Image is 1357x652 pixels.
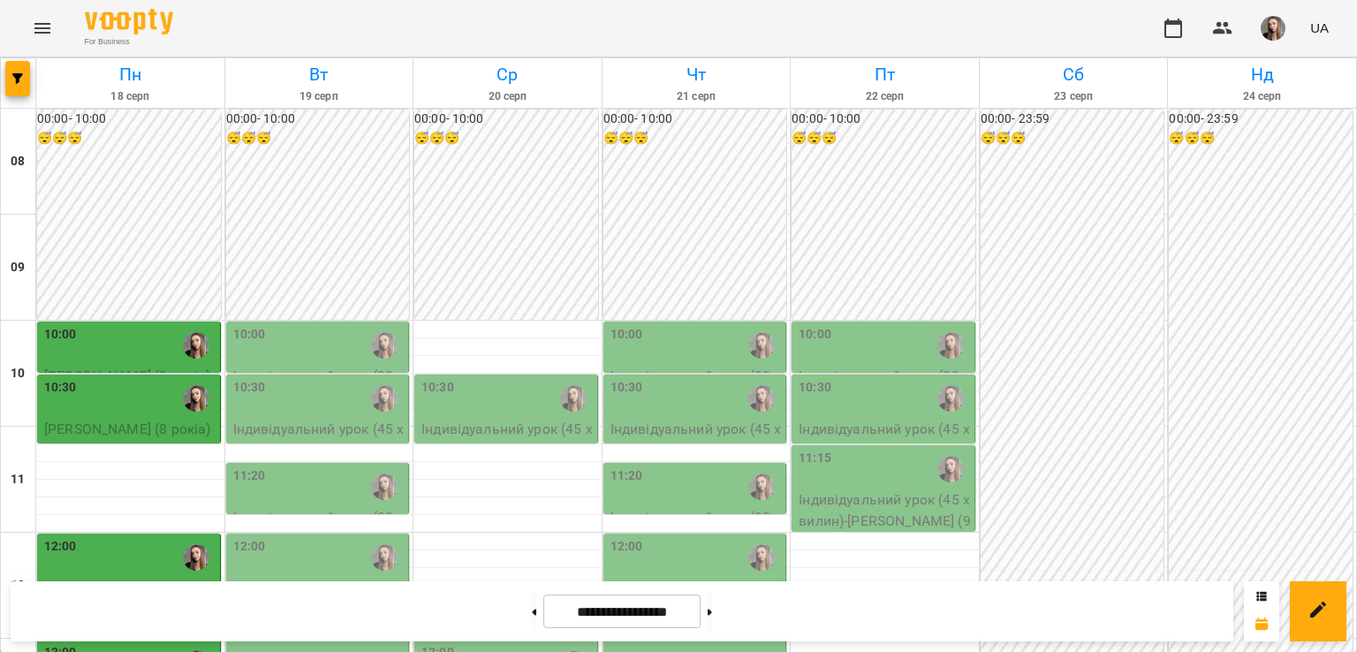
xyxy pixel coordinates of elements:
h6: 😴😴😴 [37,129,221,148]
h6: 22 серп [793,88,976,105]
h6: Сб [982,61,1165,88]
h6: 😴😴😴 [414,129,598,148]
h6: 21 серп [605,88,788,105]
h6: 08 [11,152,25,171]
button: Menu [21,7,64,49]
img: Лазаренко Вікторія Ігорівна [183,385,209,412]
img: Лазаренко Вікторія Ігорівна [183,332,209,359]
label: 10:30 [421,378,454,398]
img: Лазаренко Вікторія Ігорівна [560,385,587,412]
h6: 😴😴😴 [792,129,975,148]
label: 12:00 [610,537,643,557]
label: 10:00 [44,325,77,345]
h6: Пн [39,61,222,88]
p: Індивідуальний урок (30 хвилин) - [PERSON_NAME] 11 років [233,366,406,428]
label: 11:15 [799,449,831,468]
h6: 10 [11,364,25,383]
h6: 😴😴😴 [981,129,1164,148]
h6: 24 серп [1171,88,1353,105]
p: Індивідуальний урок (45 хвилин) - [PERSON_NAME] [233,419,406,460]
img: Лазаренко Вікторія Ігорівна [937,456,964,482]
h6: 😴😴😴 [603,129,787,148]
img: Лазаренко Вікторія Ігорівна [371,332,398,359]
img: Voopty Logo [85,9,173,34]
h6: 23 серп [982,88,1165,105]
p: Індивідуальний урок (45 хвилин) - [PERSON_NAME] (8 рокіа) [799,419,971,481]
p: Індивідуальний урок (30 хвилин) - [PERSON_NAME] 11 років [610,366,783,428]
span: [PERSON_NAME] (9 років) [44,368,210,384]
img: Лазаренко Вікторія Ігорівна [183,544,209,571]
h6: 00:00 - 10:00 [792,110,975,129]
span: UA [1310,19,1329,37]
label: 12:00 [44,537,77,557]
img: 6616469b542043e9b9ce361bc48015fd.jpeg [1261,16,1285,41]
p: Індивідуальний урок (45 хвилин) - [PERSON_NAME] [610,419,783,460]
span: [PERSON_NAME] (8 рокіа) [44,421,210,437]
h6: 19 серп [228,88,411,105]
p: Індивідуальний урок (45 хвилин) - [PERSON_NAME] (9 років) [799,489,971,552]
h6: 00:00 - 10:00 [37,110,221,129]
p: Індивідуальний урок (45 хвилин) [44,440,216,481]
span: For Business [85,36,173,48]
h6: 00:00 - 23:59 [981,110,1164,129]
h6: 09 [11,258,25,277]
h6: 00:00 - 10:00 [414,110,598,129]
h6: 00:00 - 10:00 [226,110,410,129]
h6: Пт [793,61,976,88]
img: Лазаренко Вікторія Ігорівна [371,474,398,500]
p: Індивідуальний урок (30 хвилин) - [PERSON_NAME] (9 років) [799,366,971,428]
h6: 00:00 - 10:00 [603,110,787,129]
img: Лазаренко Вікторія Ігорівна [937,332,964,359]
img: Лазаренко Вікторія Ігорівна [748,385,775,412]
h6: Чт [605,61,788,88]
h6: 00:00 - 23:59 [1169,110,1353,129]
img: Лазаренко Вікторія Ігорівна [748,332,775,359]
h6: 20 серп [416,88,599,105]
label: 10:30 [233,378,266,398]
h6: Вт [228,61,411,88]
h6: 😴😴😴 [1169,129,1353,148]
label: 10:30 [44,378,77,398]
label: 11:20 [610,466,643,486]
h6: 😴😴😴 [226,129,410,148]
label: 10:30 [610,378,643,398]
img: Лазаренко Вікторія Ігорівна [371,544,398,571]
img: Лазаренко Вікторія Ігорівна [748,544,775,571]
label: 11:20 [233,466,266,486]
p: Індивідуальний урок (45 хвилин) - [PERSON_NAME] (9 років) [421,419,594,481]
label: 10:00 [233,325,266,345]
label: 12:00 [233,537,266,557]
h6: 11 [11,470,25,489]
button: UA [1303,11,1336,44]
label: 10:00 [799,325,831,345]
p: Індивідуальний урок (30 хвилин) - [PERSON_NAME] (11 років) [233,507,406,570]
img: Лазаренко Вікторія Ігорівна [748,474,775,500]
h6: Нд [1171,61,1353,88]
label: 10:00 [610,325,643,345]
img: Лазаренко Вікторія Ігорівна [937,385,964,412]
h6: Ср [416,61,599,88]
label: 10:30 [799,378,831,398]
h6: 18 серп [39,88,222,105]
p: Індивідуальний урок (30 хвилин) - [PERSON_NAME] (11 років) [610,507,783,570]
img: Лазаренко Вікторія Ігорівна [371,385,398,412]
